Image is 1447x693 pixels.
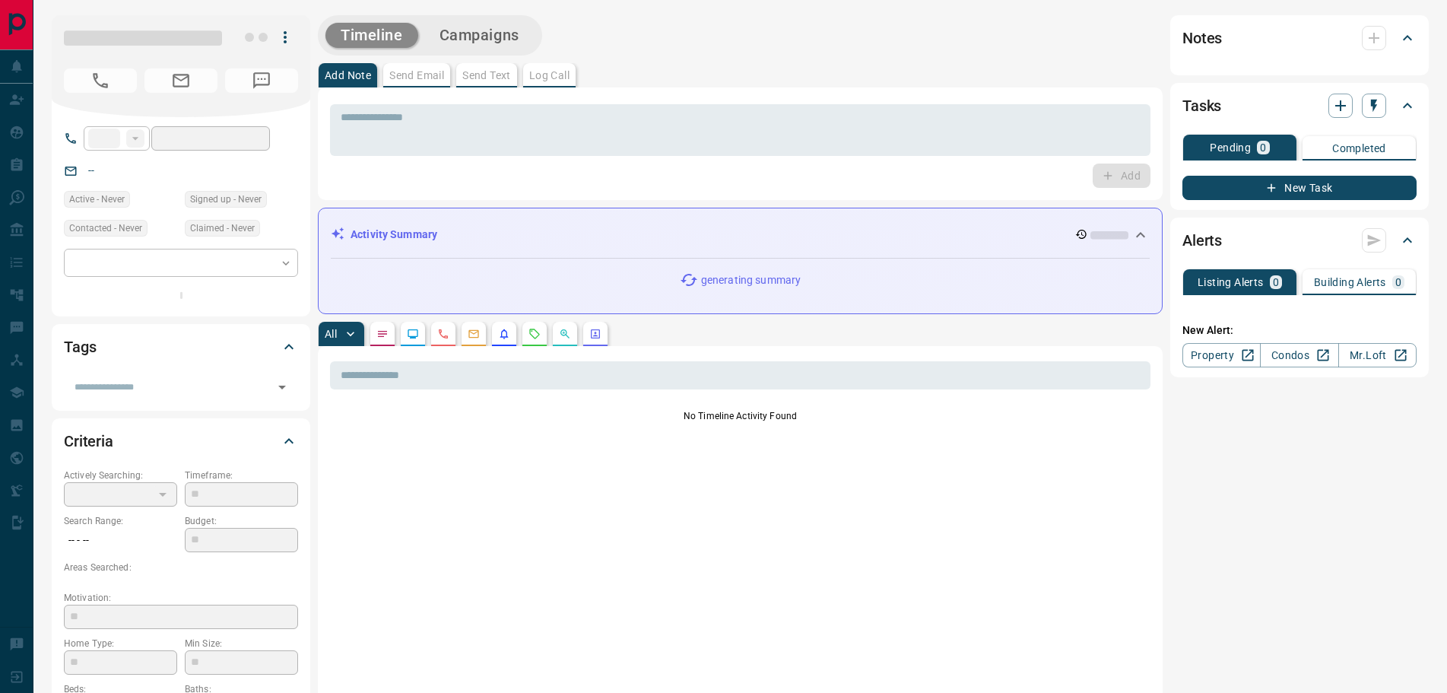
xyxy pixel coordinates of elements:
[1182,228,1222,253] h2: Alerts
[271,377,293,398] button: Open
[1182,20,1417,56] div: Notes
[64,68,137,93] span: No Number
[325,70,371,81] p: Add Note
[468,328,480,340] svg: Emails
[64,329,298,365] div: Tags
[64,591,298,605] p: Motivation:
[1182,94,1221,118] h2: Tasks
[1395,277,1401,288] p: 0
[64,528,177,553] p: -- - --
[331,221,1150,249] div: Activity Summary
[1182,87,1417,124] div: Tasks
[190,221,255,236] span: Claimed - Never
[376,328,389,340] svg: Notes
[1182,26,1222,50] h2: Notes
[69,221,142,236] span: Contacted - Never
[589,328,601,340] svg: Agent Actions
[64,514,177,528] p: Search Range:
[64,561,298,574] p: Areas Searched:
[185,469,298,482] p: Timeframe:
[330,409,1150,423] p: No Timeline Activity Found
[1273,277,1279,288] p: 0
[144,68,217,93] span: No Email
[1338,343,1417,367] a: Mr.Loft
[225,68,298,93] span: No Number
[437,328,449,340] svg: Calls
[1260,142,1266,153] p: 0
[325,23,418,48] button: Timeline
[1198,277,1264,288] p: Listing Alerts
[88,164,94,176] a: --
[351,227,437,243] p: Activity Summary
[424,23,535,48] button: Campaigns
[64,637,177,650] p: Home Type:
[64,335,96,359] h2: Tags
[1210,142,1251,153] p: Pending
[701,272,801,288] p: generating summary
[64,429,113,453] h2: Criteria
[1314,277,1386,288] p: Building Alerts
[69,192,125,207] span: Active - Never
[559,328,571,340] svg: Opportunities
[407,328,419,340] svg: Lead Browsing Activity
[1182,222,1417,259] div: Alerts
[190,192,262,207] span: Signed up - Never
[498,328,510,340] svg: Listing Alerts
[64,469,177,482] p: Actively Searching:
[1182,323,1417,339] p: New Alert:
[528,328,541,340] svg: Requests
[1182,343,1261,367] a: Property
[1332,143,1386,154] p: Completed
[185,637,298,650] p: Min Size:
[1182,176,1417,200] button: New Task
[64,423,298,459] div: Criteria
[185,514,298,528] p: Budget:
[1260,343,1338,367] a: Condos
[325,329,337,339] p: All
